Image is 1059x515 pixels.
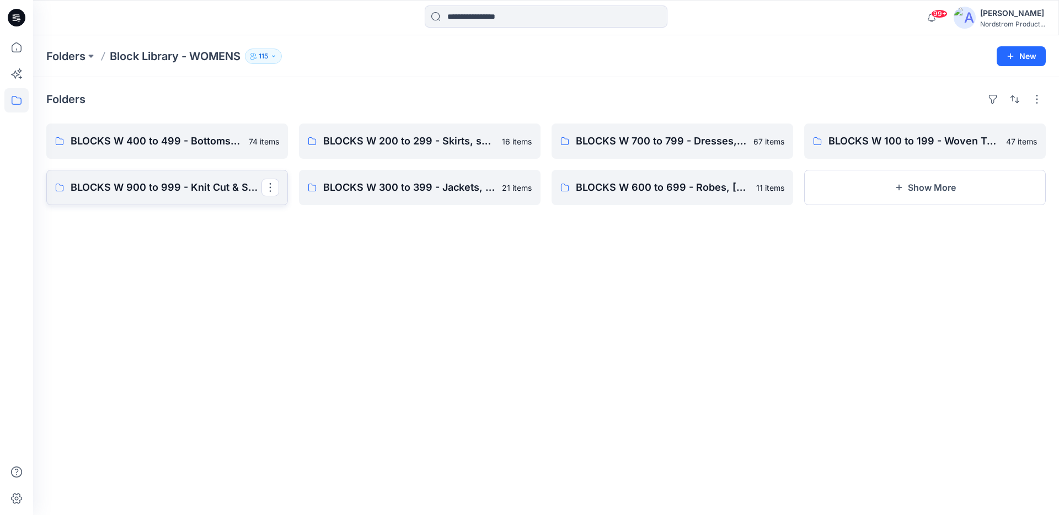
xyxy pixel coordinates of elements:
[954,7,976,29] img: avatar
[753,136,784,147] p: 67 items
[804,124,1046,159] a: BLOCKS W 100 to 199 - Woven Tops, Shirts, PJ Tops47 items
[552,170,793,205] a: BLOCKS W 600 to 699 - Robes, [GEOGRAPHIC_DATA]11 items
[1006,136,1037,147] p: 47 items
[931,9,948,18] span: 99+
[997,46,1046,66] button: New
[46,49,85,64] a: Folders
[46,124,288,159] a: BLOCKS W 400 to 499 - Bottoms, Shorts74 items
[756,182,784,194] p: 11 items
[299,124,541,159] a: BLOCKS W 200 to 299 - Skirts, skorts, 1/2 Slip, Full Slip16 items
[299,170,541,205] a: BLOCKS W 300 to 399 - Jackets, Blazers, Outerwear, Sportscoat, Vest21 items
[323,180,495,195] p: BLOCKS W 300 to 399 - Jackets, Blazers, Outerwear, Sportscoat, Vest
[980,7,1045,20] div: [PERSON_NAME]
[552,124,793,159] a: BLOCKS W 700 to 799 - Dresses, Cami's, Gowns, Chemise67 items
[576,180,750,195] p: BLOCKS W 600 to 699 - Robes, [GEOGRAPHIC_DATA]
[46,170,288,205] a: BLOCKS W 900 to 999 - Knit Cut & Sew Tops
[259,50,268,62] p: 115
[502,136,532,147] p: 16 items
[71,133,242,149] p: BLOCKS W 400 to 499 - Bottoms, Shorts
[502,182,532,194] p: 21 items
[804,170,1046,205] button: Show More
[110,49,240,64] p: Block Library - WOMENS
[323,133,495,149] p: BLOCKS W 200 to 299 - Skirts, skorts, 1/2 Slip, Full Slip
[828,133,999,149] p: BLOCKS W 100 to 199 - Woven Tops, Shirts, PJ Tops
[576,133,747,149] p: BLOCKS W 700 to 799 - Dresses, Cami's, Gowns, Chemise
[249,136,279,147] p: 74 items
[71,180,261,195] p: BLOCKS W 900 to 999 - Knit Cut & Sew Tops
[980,20,1045,28] div: Nordstrom Product...
[245,49,282,64] button: 115
[46,93,85,106] h4: Folders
